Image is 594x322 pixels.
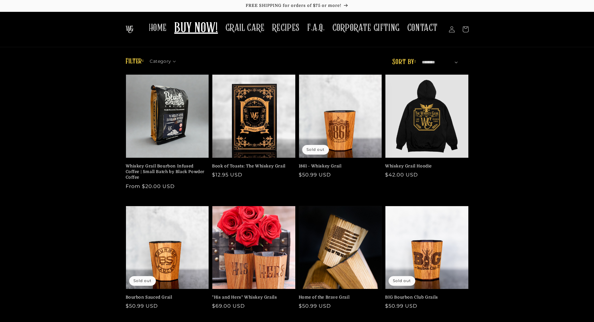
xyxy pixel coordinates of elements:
label: Sort by: [392,58,416,66]
span: GRAIL CARE [225,22,265,34]
span: BUY NOW! [174,20,218,37]
a: HOME [145,18,171,38]
a: Whiskey Grail Hoodie [385,163,465,169]
a: Home of the Brave Grail [299,295,379,300]
a: CONTACT [403,18,442,38]
span: RECIPES [272,22,300,34]
img: The Whiskey Grail [126,26,133,33]
a: 1861 - Whiskey Grail [299,163,379,169]
a: RECIPES [268,18,303,38]
h2: Filter: [126,56,144,67]
a: GRAIL CARE [222,18,268,38]
a: F.A.Q. [303,18,329,38]
a: BIG Bourbon Club Grails [385,295,465,300]
a: Bourbon Sauced Grail [126,295,205,300]
span: CONTACT [407,22,438,34]
a: Whiskey Grail Bourbon Infused Coffee | Small Batch by Black Powder Coffee [126,163,205,181]
span: HOME [149,22,167,34]
span: CORPORATE GIFTING [332,22,400,34]
a: BUY NOW! [171,16,222,41]
a: CORPORATE GIFTING [329,18,403,38]
a: "His and Hers" Whiskey Grails [212,295,292,300]
summary: Category [150,57,180,63]
span: Category [150,58,171,65]
p: FREE SHIPPING for orders of $75 or more! [6,3,588,8]
span: F.A.Q. [307,22,325,34]
a: Book of Toasts: The Whiskey Grail [212,163,292,169]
